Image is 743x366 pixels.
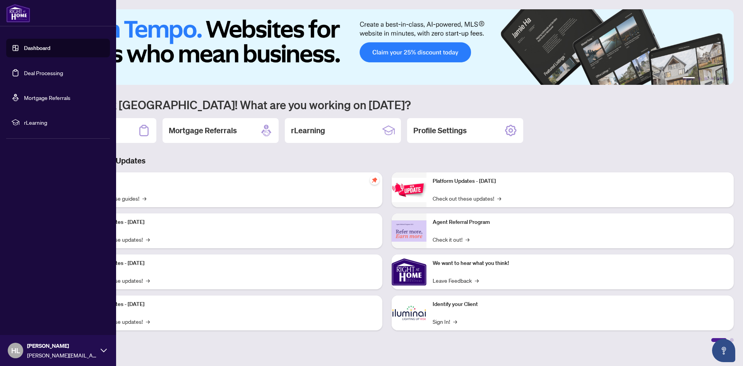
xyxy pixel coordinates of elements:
[81,300,376,309] p: Platform Updates - [DATE]
[27,342,97,350] span: [PERSON_NAME]
[146,235,150,244] span: →
[710,77,714,80] button: 4
[392,220,426,242] img: Agent Referral Program
[24,69,63,76] a: Deal Processing
[370,175,379,185] span: pushpin
[433,317,457,326] a: Sign In!→
[40,9,734,85] img: Slide 0
[433,259,728,268] p: We want to hear what you think!
[413,125,467,136] h2: Profile Settings
[6,4,30,22] img: logo
[11,345,20,356] span: HL
[433,218,728,227] p: Agent Referral Program
[291,125,325,136] h2: rLearning
[433,300,728,309] p: Identify your Client
[81,177,376,186] p: Self-Help
[169,125,237,136] h2: Mortgage Referrals
[475,276,479,285] span: →
[392,254,426,289] img: We want to hear what you think!
[142,194,146,203] span: →
[723,77,726,80] button: 6
[81,259,376,268] p: Platform Updates - [DATE]
[433,276,479,285] a: Leave Feedback→
[24,118,104,127] span: rLearning
[497,194,501,203] span: →
[433,177,728,186] p: Platform Updates - [DATE]
[146,317,150,326] span: →
[712,339,735,362] button: Open asap
[40,97,734,112] h1: Welcome back [GEOGRAPHIC_DATA]! What are you working on [DATE]?
[453,317,457,326] span: →
[683,77,695,80] button: 1
[704,77,707,80] button: 3
[392,178,426,202] img: Platform Updates - June 23, 2025
[466,235,469,244] span: →
[392,296,426,330] img: Identify your Client
[433,235,469,244] a: Check it out!→
[24,94,70,101] a: Mortgage Referrals
[698,77,701,80] button: 2
[27,351,97,359] span: [PERSON_NAME][EMAIL_ADDRESS][DOMAIN_NAME]
[433,194,501,203] a: Check out these updates!→
[81,218,376,227] p: Platform Updates - [DATE]
[40,155,734,166] h3: Brokerage & Industry Updates
[146,276,150,285] span: →
[717,77,720,80] button: 5
[24,45,50,52] a: Dashboard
